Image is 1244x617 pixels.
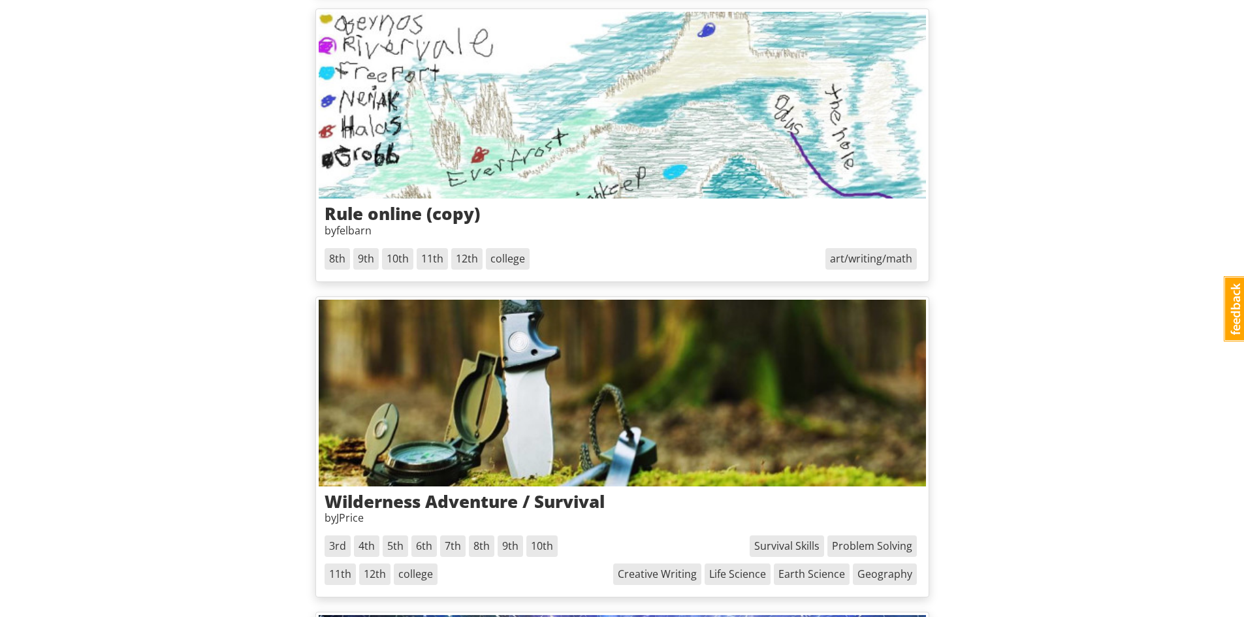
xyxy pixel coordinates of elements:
p: by felbarn [325,223,920,238]
img: jhptzdg5o2kxi3cbdpx8.jpg [319,300,926,486]
span: 9th [353,248,379,270]
span: Problem Solving [827,535,917,557]
span: Earth Science [774,563,850,585]
span: 6th [411,535,437,557]
span: 7th [440,535,466,557]
span: Survival Skills [750,535,824,557]
span: 9th [498,535,523,557]
span: 5th [383,535,408,557]
span: college [394,563,438,585]
span: 4th [354,535,379,557]
span: 11th [417,248,448,270]
span: art/writing/math [825,248,917,270]
span: 8th [469,535,494,557]
img: tgqclswev9prfaquidty.jpg [319,12,926,198]
span: Creative Writing [613,563,701,585]
h3: Wilderness Adventure / Survival [325,492,920,511]
span: 12th [451,248,483,270]
a: Rule online (copy)byfelbarn8th 9th 10th 11th 12th collegeart/writing/math [315,8,929,281]
p: by JPrice [325,511,920,526]
span: 8th [325,248,350,270]
span: Geography [853,563,917,585]
span: 3rd [325,535,351,557]
h3: Rule online (copy) [325,204,920,223]
span: Life Science [705,563,771,585]
a: Wilderness Adventure / SurvivalbyJPrice3rd 4th 5th 6th 7th 8th 9th 10th 11th 12th collegeGeograph... [315,296,929,597]
span: 10th [526,535,558,557]
span: 10th [382,248,413,270]
span: 11th [325,563,356,585]
span: 12th [359,563,391,585]
span: college [486,248,530,270]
